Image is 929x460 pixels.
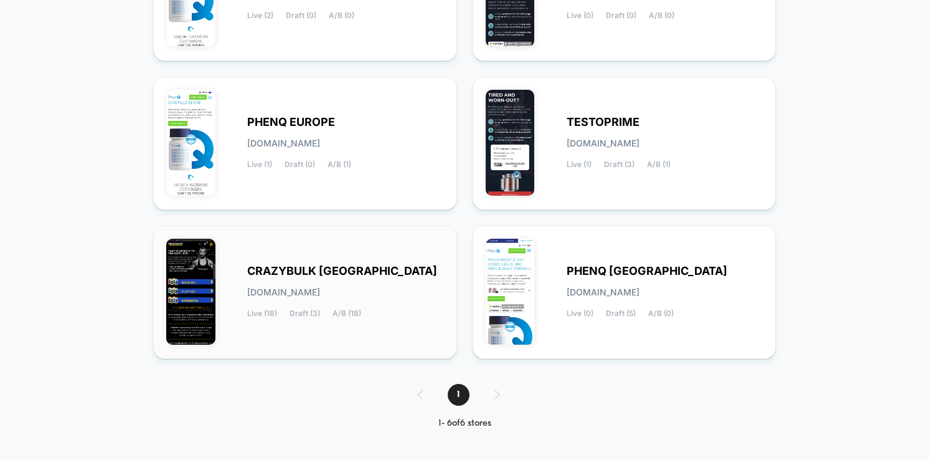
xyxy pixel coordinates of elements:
[649,11,674,20] span: A/B (0)
[328,160,351,169] span: A/B (1)
[329,11,354,20] span: A/B (0)
[604,160,634,169] span: Draft (3)
[247,267,437,276] span: CRAZYBULK [GEOGRAPHIC_DATA]
[486,90,535,196] img: TESTOPRIME
[286,11,316,20] span: Draft (0)
[290,309,320,318] span: Draft (3)
[166,90,215,196] img: PHENQ_EUROPE
[648,309,674,318] span: A/B (0)
[567,288,639,297] span: [DOMAIN_NAME]
[567,160,592,169] span: Live (1)
[247,139,320,148] span: [DOMAIN_NAME]
[247,118,335,127] span: PHENQ EUROPE
[567,118,639,127] span: TESTOPRIME
[606,11,636,20] span: Draft (0)
[247,11,273,20] span: Live (2)
[405,418,525,429] div: 1 - 6 of 6 stores
[567,309,593,318] span: Live (0)
[567,267,727,276] span: PHENQ [GEOGRAPHIC_DATA]
[247,309,277,318] span: Live (18)
[332,309,361,318] span: A/B (18)
[647,160,671,169] span: A/B (1)
[606,309,636,318] span: Draft (5)
[247,288,320,297] span: [DOMAIN_NAME]
[486,239,535,345] img: PHENQ_USA
[285,160,315,169] span: Draft (0)
[247,160,272,169] span: Live (1)
[567,11,593,20] span: Live (0)
[166,239,215,345] img: CRAZYBULK_USA
[448,384,469,406] span: 1
[567,139,639,148] span: [DOMAIN_NAME]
